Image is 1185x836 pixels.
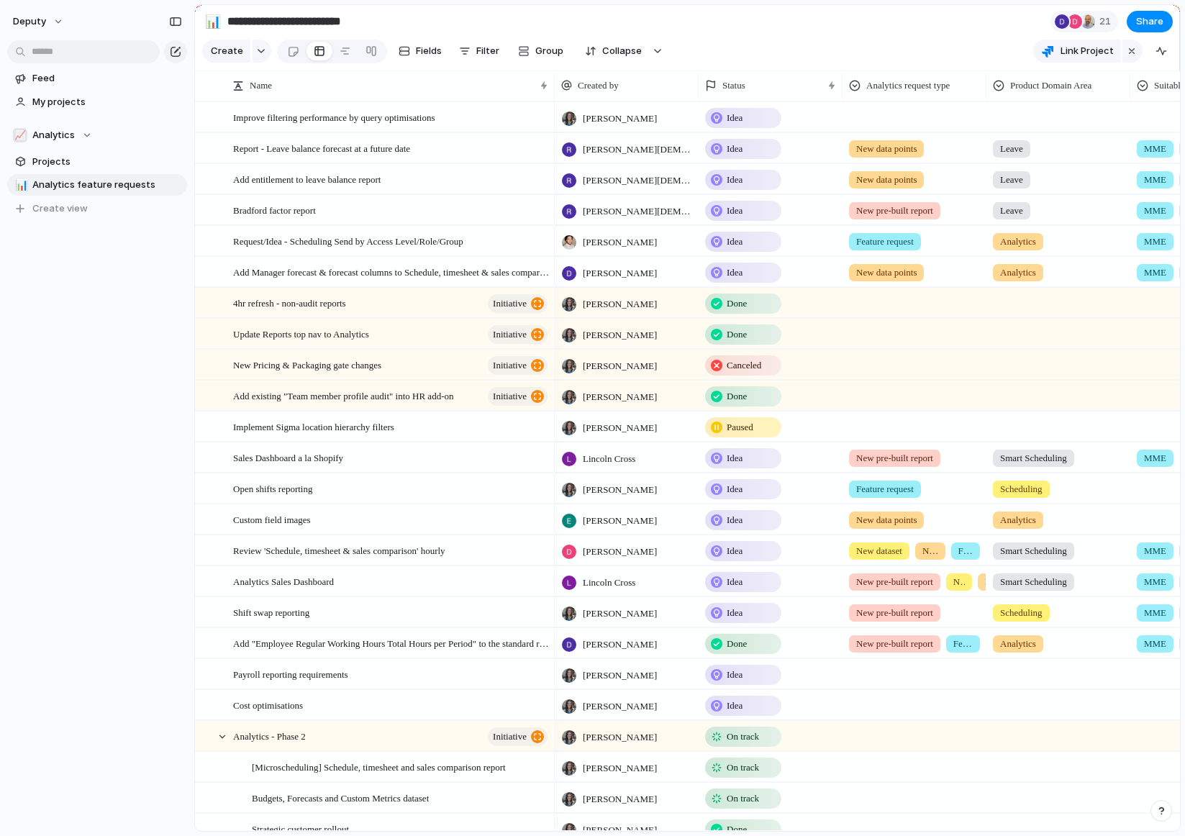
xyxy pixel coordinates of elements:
span: Analytics feature requests [32,178,182,192]
span: Request/Idea - Scheduling Send by Access Level/Role/Group [233,232,463,249]
span: On track [727,791,759,806]
span: Smart Scheduling [1000,544,1067,558]
span: [PERSON_NAME] [583,730,657,745]
span: Idea [727,513,743,527]
span: Link Project [1061,44,1114,58]
div: 📊 [15,177,25,194]
span: Feature request [856,482,914,496]
span: [PERSON_NAME] [583,112,657,126]
span: Idea [727,111,743,125]
a: Feed [7,68,187,89]
span: Idea [727,265,743,280]
button: initiative [488,727,548,746]
span: [PERSON_NAME][DEMOGRAPHIC_DATA] [583,142,692,157]
span: New data points [856,265,917,280]
span: Product Domain Area [1010,78,1091,93]
button: Collapse [576,40,649,63]
span: Projects [32,155,182,169]
span: Bradford factor report [233,201,316,218]
span: initiative [493,727,527,747]
span: Leave [1000,142,1023,156]
button: initiative [488,387,548,406]
span: Status [722,78,745,93]
span: Feature request [953,637,973,651]
span: Idea [727,451,743,465]
span: New pre-built report [856,606,933,620]
span: Idea [727,204,743,218]
span: Collapse [602,44,642,58]
span: Canceled [727,358,761,373]
span: Analytics [32,128,75,142]
span: Leave [1000,204,1023,218]
span: MME [1144,544,1166,558]
span: Idea [727,235,743,249]
span: Add Manager forecast & forecast columns to Schedule, timesheet & sales comparison report [233,263,550,280]
span: Done [727,296,747,311]
span: 4hr refresh - non-audit reports [233,294,346,311]
span: [PERSON_NAME] [583,266,657,281]
span: New dataset [953,575,965,589]
span: [PERSON_NAME] [583,668,657,683]
span: Idea [727,173,743,187]
span: initiative [493,355,527,376]
span: MME [1144,173,1166,187]
a: My projects [7,91,187,113]
span: New data points [856,513,917,527]
span: Create view [32,201,88,216]
span: MME [1144,142,1166,156]
span: MME [1144,204,1166,218]
span: My projects [32,95,182,109]
span: MME [1144,265,1166,280]
span: Sales Dashboard a la Shopify [233,449,343,465]
span: Idea [727,575,743,589]
span: Idea [727,482,743,496]
span: Idea [727,699,743,713]
span: MME [1144,235,1166,249]
span: On track [727,760,759,775]
button: Fields [393,40,448,63]
span: Budgets, Forecasts and Custom Metrics dataset [252,789,429,806]
span: initiative [493,324,527,345]
span: Idea [727,606,743,620]
span: initiative [493,386,527,406]
span: [PERSON_NAME] [583,792,657,807]
span: Analytics Sales Dashboard [233,573,334,589]
span: [PERSON_NAME] [583,514,657,528]
span: Smart Scheduling [1000,451,1067,465]
div: 📊Analytics feature requests [7,174,187,196]
span: New data points [985,575,996,589]
span: Group [535,44,563,58]
span: Improve filtering performance by query optimisations [233,109,435,125]
span: Done [727,327,747,342]
span: Create [211,44,243,58]
button: Share [1127,11,1173,32]
div: 📊 [205,12,221,31]
span: [PERSON_NAME] [583,761,657,776]
span: Created by [578,78,619,93]
button: 📊 [13,178,27,192]
span: [PERSON_NAME] [583,483,657,497]
span: Done [727,637,747,651]
span: Cost optimisations [233,696,303,713]
button: initiative [488,294,548,313]
span: Add existing "Team member profile audit" into HR add-on [233,387,453,404]
span: New pre-built report [856,575,933,589]
span: Analytics [1000,637,1036,651]
span: 21 [1099,14,1115,29]
span: [PERSON_NAME] [583,606,657,621]
div: 📈 [13,128,27,142]
span: [Microscheduling] Schedule, timesheet and sales comparison report [252,758,506,775]
button: 📊 [201,10,224,33]
span: [PERSON_NAME] [583,390,657,404]
span: Lincoln Cross [583,452,635,466]
span: New data points [922,544,938,558]
button: Create view [7,198,187,219]
span: Paused [727,420,753,435]
span: [PERSON_NAME][DEMOGRAPHIC_DATA] [583,204,692,219]
span: Payroll reporting requirements [233,665,348,682]
span: New Pricing & Packaging gate changes [233,356,381,373]
button: Group [511,40,571,63]
span: New pre-built report [856,451,933,465]
span: Smart Scheduling [1000,575,1067,589]
span: Update Reports top nav to Analytics [233,325,369,342]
